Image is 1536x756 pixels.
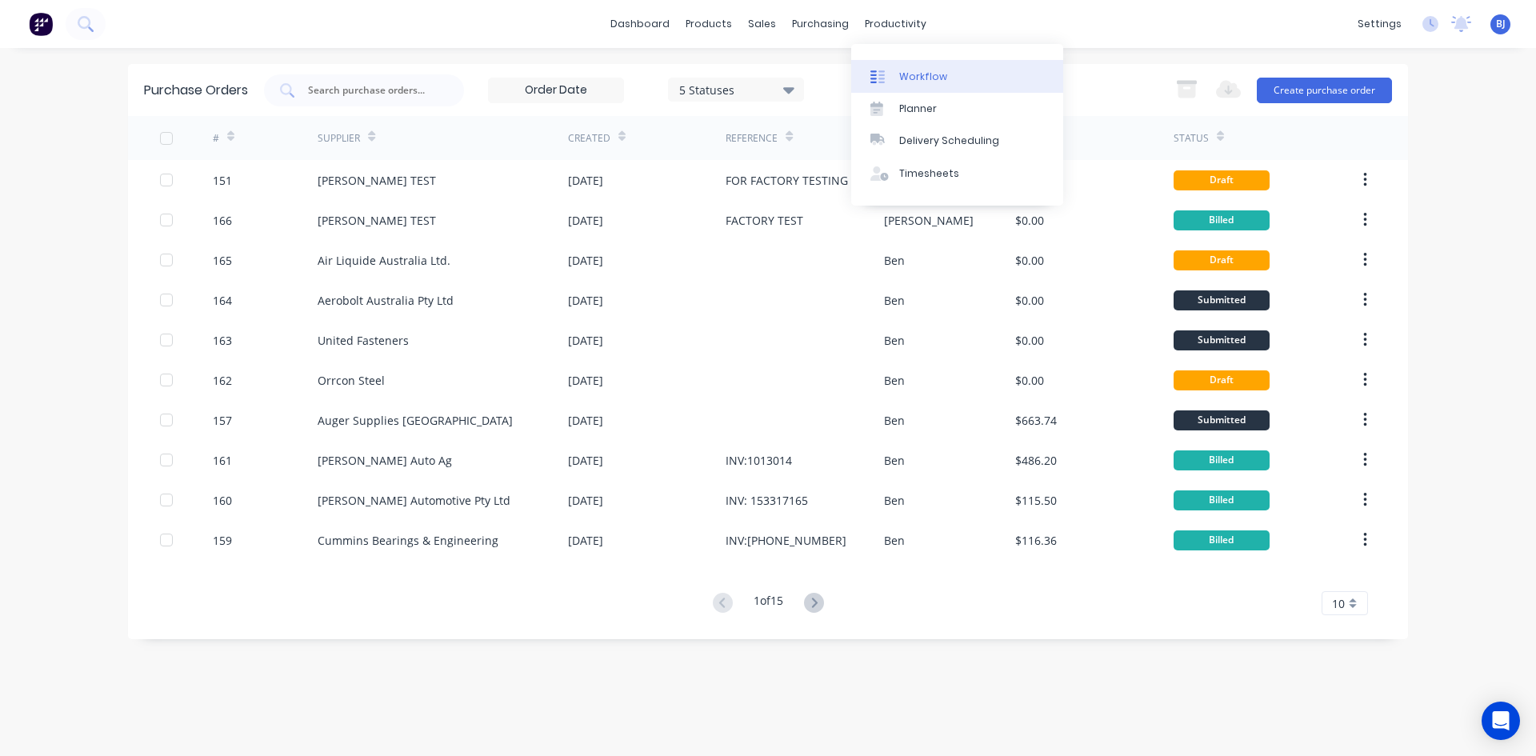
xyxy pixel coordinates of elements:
[213,532,232,549] div: 159
[1174,170,1270,190] div: Draft
[568,212,603,229] div: [DATE]
[784,12,857,36] div: purchasing
[1015,212,1044,229] div: $0.00
[884,252,905,269] div: Ben
[1257,78,1392,103] button: Create purchase order
[1332,595,1345,612] span: 10
[1015,492,1057,509] div: $115.50
[306,82,439,98] input: Search purchase orders...
[1174,250,1270,270] div: Draft
[213,292,232,309] div: 164
[318,292,454,309] div: Aerobolt Australia Pty Ltd
[884,372,905,389] div: Ben
[1015,532,1057,549] div: $116.36
[213,212,232,229] div: 166
[899,166,959,181] div: Timesheets
[1015,292,1044,309] div: $0.00
[1174,290,1270,310] div: Submitted
[568,532,603,549] div: [DATE]
[726,212,803,229] div: FACTORY TEST
[318,252,450,269] div: Air Liquide Australia Ltd.
[884,332,905,349] div: Ben
[318,131,360,146] div: Supplier
[568,131,610,146] div: Created
[1174,210,1270,230] div: Billed
[568,252,603,269] div: [DATE]
[568,412,603,429] div: [DATE]
[1174,330,1270,350] div: Submitted
[568,332,603,349] div: [DATE]
[884,212,974,229] div: [PERSON_NAME]
[851,93,1063,125] a: Planner
[213,252,232,269] div: 165
[1174,450,1270,470] div: Billed
[213,412,232,429] div: 157
[213,172,232,189] div: 151
[318,492,510,509] div: [PERSON_NAME] Automotive Pty Ltd
[851,60,1063,92] a: Workflow
[144,81,248,100] div: Purchase Orders
[568,292,603,309] div: [DATE]
[602,12,678,36] a: dashboard
[568,452,603,469] div: [DATE]
[489,78,623,102] input: Order Date
[884,492,905,509] div: Ben
[726,492,808,509] div: INV: 153317165
[1482,702,1520,740] div: Open Intercom Messenger
[1174,370,1270,390] div: Draft
[1015,332,1044,349] div: $0.00
[1015,412,1057,429] div: $663.74
[318,172,436,189] div: [PERSON_NAME] TEST
[213,492,232,509] div: 160
[726,172,848,189] div: FOR FACTORY TESTING
[857,12,934,36] div: productivity
[29,12,53,36] img: Factory
[678,12,740,36] div: products
[568,172,603,189] div: [DATE]
[754,592,783,615] div: 1 of 15
[726,452,792,469] div: INV:1013014
[851,158,1063,190] a: Timesheets
[213,332,232,349] div: 163
[568,492,603,509] div: [DATE]
[213,131,219,146] div: #
[679,81,794,98] div: 5 Statuses
[213,372,232,389] div: 162
[726,131,778,146] div: Reference
[318,212,436,229] div: [PERSON_NAME] TEST
[1174,410,1270,430] div: Submitted
[740,12,784,36] div: sales
[851,125,1063,157] a: Delivery Scheduling
[1015,252,1044,269] div: $0.00
[318,412,513,429] div: Auger Supplies [GEOGRAPHIC_DATA]
[318,332,409,349] div: United Fasteners
[1015,372,1044,389] div: $0.00
[1174,490,1270,510] div: Billed
[726,532,846,549] div: INV:[PHONE_NUMBER]
[1015,452,1057,469] div: $486.20
[884,292,905,309] div: Ben
[899,102,937,116] div: Planner
[568,372,603,389] div: [DATE]
[318,452,452,469] div: [PERSON_NAME] Auto Ag
[213,452,232,469] div: 161
[1496,17,1506,31] span: BJ
[884,412,905,429] div: Ben
[1174,131,1209,146] div: Status
[884,452,905,469] div: Ben
[1174,530,1270,550] div: Billed
[1350,12,1410,36] div: settings
[318,532,498,549] div: Cummins Bearings & Engineering
[899,134,999,148] div: Delivery Scheduling
[318,372,385,389] div: Orrcon Steel
[884,532,905,549] div: Ben
[899,70,947,84] div: Workflow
